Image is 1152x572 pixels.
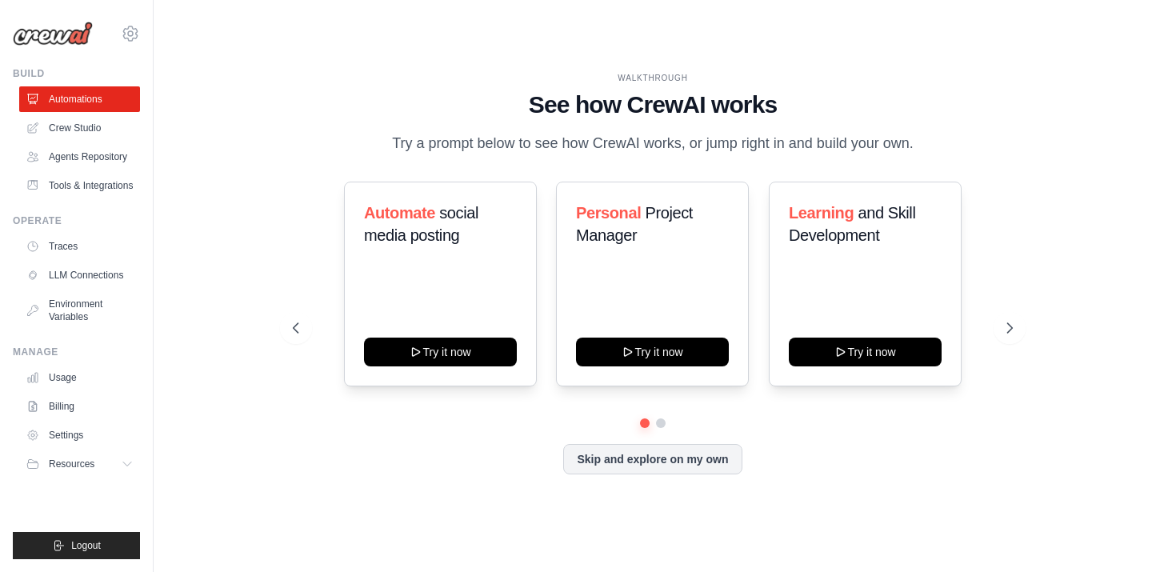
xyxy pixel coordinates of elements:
p: Try a prompt below to see how CrewAI works, or jump right in and build your own. [384,132,922,155]
button: Skip and explore on my own [563,444,742,474]
a: Automations [19,86,140,112]
div: WALKTHROUGH [293,72,1012,84]
span: Logout [71,539,101,552]
a: Crew Studio [19,115,140,141]
span: Learning [789,204,854,222]
a: Usage [19,365,140,390]
a: Traces [19,234,140,259]
span: Personal [576,204,641,222]
a: LLM Connections [19,262,140,288]
span: Automate [364,204,435,222]
a: Agents Repository [19,144,140,170]
button: Try it now [576,338,729,366]
span: and Skill Development [789,204,915,244]
div: Build [13,67,140,80]
div: Manage [13,346,140,358]
a: Environment Variables [19,291,140,330]
div: Operate [13,214,140,227]
a: Settings [19,422,140,448]
img: Logo [13,22,93,46]
h1: See how CrewAI works [293,90,1012,119]
a: Billing [19,394,140,419]
button: Resources [19,451,140,477]
button: Try it now [364,338,517,366]
span: Resources [49,458,94,470]
button: Try it now [789,338,942,366]
button: Logout [13,532,140,559]
span: social media posting [364,204,478,244]
span: Project Manager [576,204,693,244]
a: Tools & Integrations [19,173,140,198]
